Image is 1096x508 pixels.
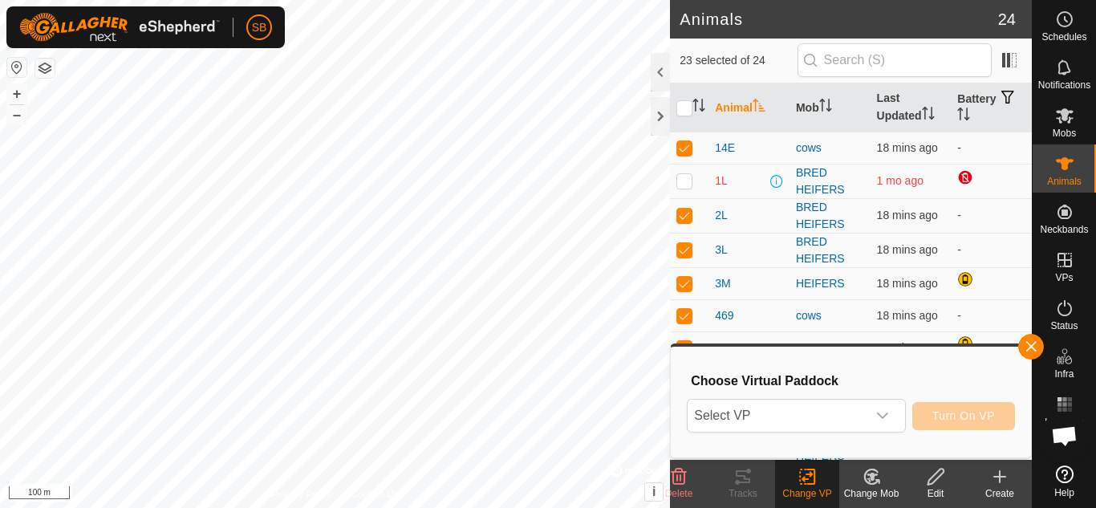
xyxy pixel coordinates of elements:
[796,275,864,292] div: HEIFERS
[715,275,730,292] span: 3M
[680,10,998,29] h2: Animals
[932,409,995,422] span: Turn On VP
[796,307,864,324] div: cows
[1045,417,1084,427] span: Heatmap
[957,110,970,123] p-sorticon: Activate to sort
[1040,225,1088,234] span: Neckbands
[922,109,935,122] p-sorticon: Activate to sort
[1055,273,1073,282] span: VPs
[1047,177,1082,186] span: Animals
[1054,488,1074,498] span: Help
[652,485,656,498] span: i
[877,141,938,154] span: 21 Sept 2025, 10:04 am
[951,198,1032,233] td: -
[272,487,332,502] a: Privacy Policy
[775,486,839,501] div: Change VP
[1041,32,1086,42] span: Schedules
[871,83,952,132] th: Last Updated
[715,242,728,258] span: 3L
[35,59,55,78] button: Map Layers
[692,101,705,114] p-sorticon: Activate to sort
[351,487,398,502] a: Contact Us
[796,199,864,233] div: BRED HEIFERS
[796,339,864,356] div: HEIFERS
[796,140,864,156] div: cows
[691,373,1015,388] h3: Choose Virtual Paddock
[1050,321,1078,331] span: Status
[715,339,730,356] span: 4M
[715,140,735,156] span: 14E
[7,84,26,104] button: +
[715,207,728,224] span: 2L
[7,105,26,124] button: –
[688,400,866,432] span: Select VP
[1053,128,1076,138] span: Mobs
[708,83,790,132] th: Animal
[877,341,938,354] span: 21 Sept 2025, 10:04 am
[877,309,938,322] span: 21 Sept 2025, 10:03 am
[798,43,992,77] input: Search (S)
[19,13,220,42] img: Gallagher Logo
[680,52,797,69] span: 23 selected of 24
[1041,412,1089,460] div: Open chat
[252,19,267,36] span: SB
[1054,369,1074,379] span: Infra
[951,83,1032,132] th: Battery
[753,101,765,114] p-sorticon: Activate to sort
[839,486,903,501] div: Change Mob
[1038,80,1090,90] span: Notifications
[796,165,864,198] div: BRED HEIFERS
[819,101,832,114] p-sorticon: Activate to sort
[951,299,1032,331] td: -
[796,234,864,267] div: BRED HEIFERS
[877,209,938,221] span: 21 Sept 2025, 10:04 am
[951,233,1032,267] td: -
[877,174,923,187] span: 2 Aug 2025, 5:03 am
[867,400,899,432] div: dropdown trigger
[665,488,693,499] span: Delete
[7,58,26,77] button: Reset Map
[790,83,871,132] th: Mob
[1033,459,1096,504] a: Help
[711,486,775,501] div: Tracks
[968,486,1032,501] div: Create
[877,243,938,256] span: 21 Sept 2025, 10:04 am
[951,132,1032,164] td: -
[715,173,728,189] span: 1L
[903,486,968,501] div: Edit
[998,7,1016,31] span: 24
[877,277,938,290] span: 21 Sept 2025, 10:04 am
[912,402,1015,430] button: Turn On VP
[645,483,663,501] button: i
[715,307,733,324] span: 469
